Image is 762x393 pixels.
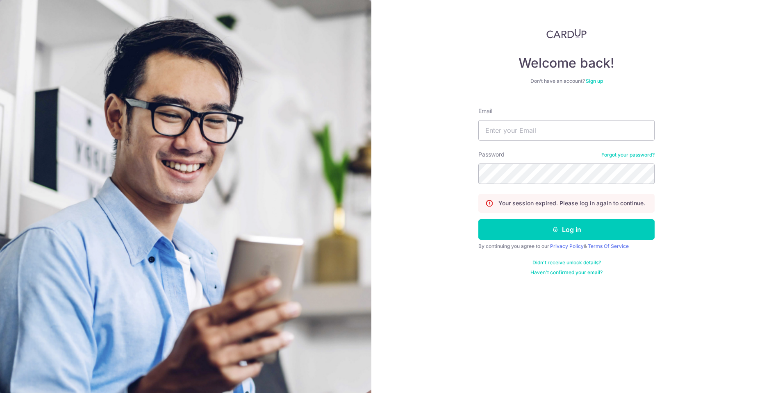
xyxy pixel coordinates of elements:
div: Don’t have an account? [478,78,655,84]
img: CardUp Logo [546,29,587,39]
a: Sign up [586,78,603,84]
a: Forgot your password? [601,152,655,158]
button: Log in [478,219,655,240]
div: By continuing you agree to our & [478,243,655,250]
label: Email [478,107,492,115]
h4: Welcome back! [478,55,655,71]
p: Your session expired. Please log in again to continue. [498,199,645,207]
label: Password [478,150,505,159]
input: Enter your Email [478,120,655,141]
a: Terms Of Service [588,243,629,249]
a: Haven't confirmed your email? [530,269,603,276]
a: Privacy Policy [550,243,584,249]
a: Didn't receive unlock details? [532,259,601,266]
